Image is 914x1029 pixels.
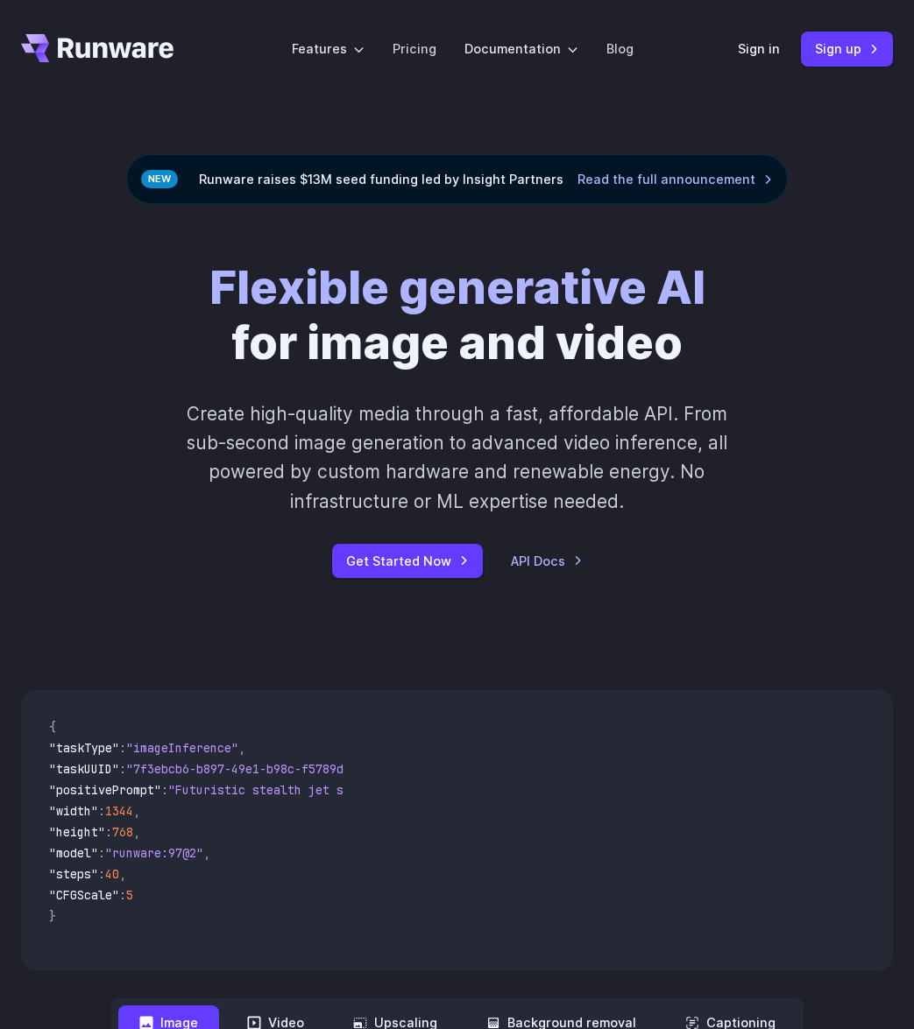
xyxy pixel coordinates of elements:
a: Sign up [801,32,893,66]
span: 768 [112,824,133,840]
span: "steps" [49,866,98,882]
label: Documentation [464,39,578,59]
span: "CFGScale" [49,887,119,903]
h1: for image and video [209,260,705,371]
span: : [119,887,126,903]
span: "height" [49,824,105,840]
span: : [105,824,112,840]
span: : [98,866,105,882]
span: "model" [49,845,98,861]
span: 40 [105,866,119,882]
span: { [49,719,56,735]
a: Read the full announcement [577,169,773,189]
span: : [98,845,105,861]
span: , [133,824,140,840]
span: : [98,803,105,819]
a: Blog [606,39,634,59]
span: , [238,740,245,756]
p: Create high-quality media through a fast, affordable API. From sub-second image generation to adv... [178,399,736,516]
span: "taskType" [49,740,119,756]
span: } [49,908,56,924]
span: : [119,740,126,756]
strong: Flexible generative AI [209,259,705,315]
span: "taskUUID" [49,761,119,777]
span: , [203,845,210,861]
a: API Docs [511,551,583,571]
span: "7f3ebcb6-b897-49e1-b98c-f5789d2d40d7" [126,761,393,777]
span: 5 [126,887,133,903]
span: , [119,866,126,882]
span: "positivePrompt" [49,782,161,798]
div: Runware raises $13M seed funding led by Insight Partners [126,154,788,204]
span: 1344 [105,803,133,819]
span: : [119,761,126,777]
span: : [161,782,168,798]
label: Features [292,39,365,59]
a: Pricing [393,39,436,59]
a: Sign in [738,39,780,59]
span: , [133,803,140,819]
span: "width" [49,803,98,819]
a: Go to / [21,34,174,62]
span: "Futuristic stealth jet streaking through a neon-lit cityscape with glowing purple exhaust" [168,782,806,798]
span: "imageInference" [126,740,238,756]
span: "runware:97@2" [105,845,203,861]
a: Get Started Now [332,544,483,578]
